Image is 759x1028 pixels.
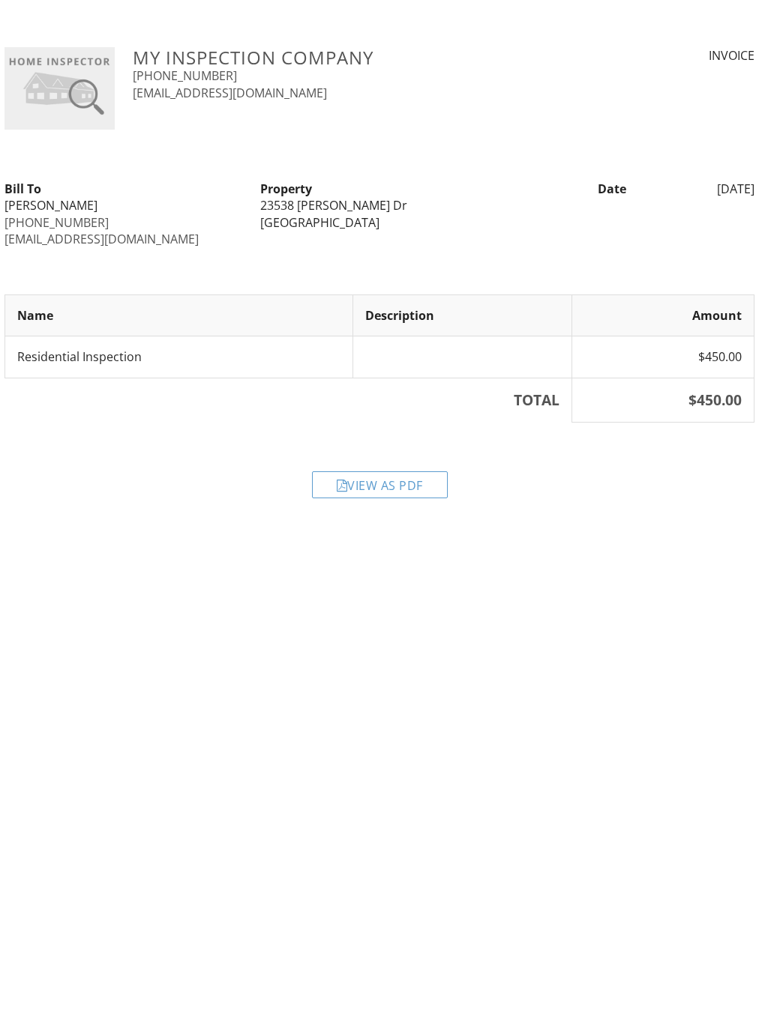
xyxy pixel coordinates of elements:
th: Description [353,294,572,336]
th: Amount [572,294,754,336]
th: $450.00 [572,378,754,423]
div: [GEOGRAPHIC_DATA] [260,214,498,231]
a: [EMAIL_ADDRESS][DOMAIN_NAME] [133,85,327,101]
img: company-logo-placeholder-36d46f90f209bfd688c11e12444f7ae3bbe69803b1480f285d1f5ee5e7c7234b.jpg [4,47,115,130]
div: 23538 [PERSON_NAME] Dr [260,197,498,214]
div: View as PDF [312,471,448,498]
td: $450.00 [572,336,754,378]
th: Name [5,294,353,336]
a: [PHONE_NUMBER] [133,67,237,84]
a: [PHONE_NUMBER] [4,214,109,231]
th: TOTAL [5,378,572,423]
a: [EMAIL_ADDRESS][DOMAIN_NAME] [4,231,199,247]
div: INVOICE [580,47,754,64]
td: Residential Inspection [5,336,353,378]
div: Date [508,181,636,197]
h3: My Inspection Company [133,47,562,67]
strong: Bill To [4,181,41,197]
a: View as PDF [312,481,448,498]
strong: Property [260,181,312,197]
div: [PERSON_NAME] [4,197,242,214]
